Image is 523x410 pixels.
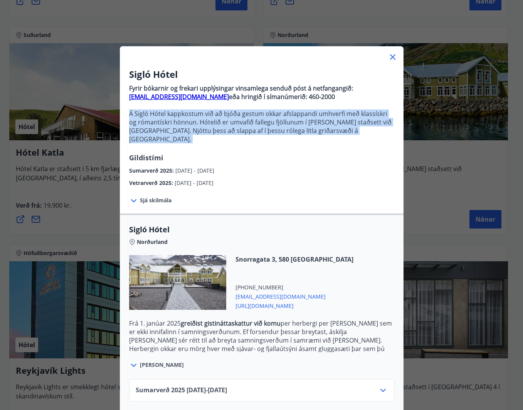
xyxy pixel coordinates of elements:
[129,109,394,143] p: Á Sigló Hótel kappkostum við að bjóða gestum okkar afslappandi umhverfi með klassískri og rómantí...
[175,167,214,174] span: [DATE] - [DATE]
[129,68,394,81] h3: Sigló Hótel
[129,92,229,101] a: [EMAIL_ADDRESS][DOMAIN_NAME]
[235,284,353,291] span: [PHONE_NUMBER]
[129,167,175,174] span: Sumarverð 2025 :
[229,92,335,101] strong: eða hringið í símanúmerið: 460-2000
[235,301,353,310] span: [URL][DOMAIN_NAME]
[137,238,168,246] span: Norðurland
[175,179,214,187] span: [DATE] - [DATE]
[129,84,353,92] strong: Fyrir bókarnir og frekari upplýsingar vinsamlega senduð póst á netfangangið:
[140,197,172,204] span: Sjá skilmála
[181,319,281,328] strong: greiðist gistináttaskattur við komu
[235,291,353,301] span: [EMAIL_ADDRESS][DOMAIN_NAME]
[129,153,163,162] span: Gildistími
[235,255,353,264] span: Snorragata 3, 580 [GEOGRAPHIC_DATA]
[129,179,175,187] span: Vetrarverð 2025 :
[140,361,184,369] span: [PERSON_NAME]
[129,319,394,344] p: Frá 1. janúar 2025 per herbergi per [PERSON_NAME] sem er ekki innifalinn í samningsverðunum. Ef f...
[136,386,227,395] span: Sumarverð 2025 [DATE] - [DATE]
[129,224,394,235] span: Sigló Hótel
[129,344,394,378] p: Herbergin okkar eru mörg hver með sjávar- og fjallaútsýni ásamt gluggasæti þar sem þú getur notið...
